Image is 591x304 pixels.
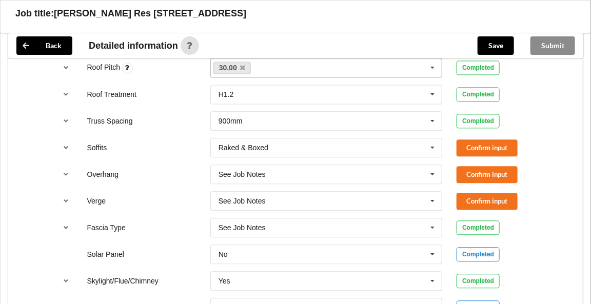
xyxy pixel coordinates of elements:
label: Soffits [87,144,107,152]
div: See Job Notes [219,197,266,205]
h3: [PERSON_NAME] Res [STREET_ADDRESS] [54,8,246,19]
label: Roof Treatment [87,90,137,98]
div: See Job Notes [219,171,266,178]
label: Verge [87,197,106,205]
button: reference-toggle [56,58,76,77]
button: reference-toggle [56,138,76,157]
span: Detailed information [89,41,178,50]
button: Confirm input [457,139,518,156]
label: Truss Spacing [87,117,133,125]
button: Save [478,36,514,55]
div: Completed [457,274,500,288]
div: Completed [457,247,500,261]
button: reference-toggle [56,192,76,210]
label: Fascia Type [87,224,126,232]
button: Confirm input [457,166,518,183]
button: reference-toggle [56,272,76,290]
div: See Job Notes [219,224,266,231]
button: Confirm input [457,193,518,210]
button: Back [16,36,72,55]
button: reference-toggle [56,165,76,184]
button: reference-toggle [56,112,76,130]
div: Completed [457,87,500,102]
div: Completed [457,60,500,75]
div: Completed [457,114,500,128]
div: Yes [219,277,230,285]
button: reference-toggle [56,85,76,104]
div: No [219,251,228,258]
label: Skylight/Flue/Chimney [87,277,159,285]
div: 900mm [219,117,243,125]
label: Solar Panel [87,250,124,258]
h3: Job title: [15,8,54,19]
a: 30.00 [213,62,251,74]
div: H1.2 [219,91,234,98]
button: reference-toggle [56,218,76,237]
div: Completed [457,220,500,235]
div: Raked & Boxed [219,144,268,151]
label: Overhang [87,170,119,178]
label: Roof Pitch [87,63,122,71]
